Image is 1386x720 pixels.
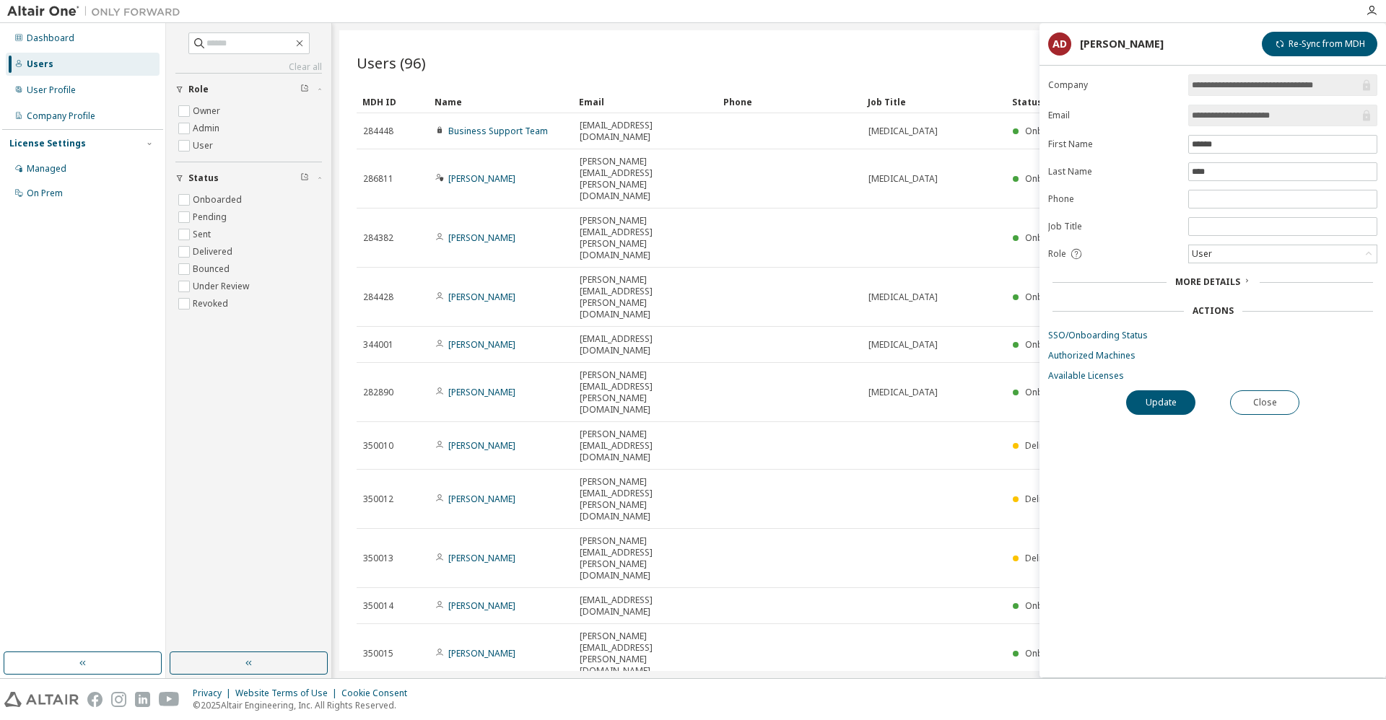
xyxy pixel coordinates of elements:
div: Name [435,90,567,113]
a: [PERSON_NAME] [448,232,515,244]
div: Phone [723,90,856,113]
div: Privacy [193,688,235,699]
span: [PERSON_NAME][EMAIL_ADDRESS][PERSON_NAME][DOMAIN_NAME] [580,215,711,261]
a: [PERSON_NAME] [448,493,515,505]
button: Re-Sync from MDH [1262,32,1377,56]
div: Dashboard [27,32,74,44]
span: 350010 [363,440,393,452]
button: Update [1126,390,1195,415]
a: [PERSON_NAME] [448,439,515,452]
label: User [193,137,216,154]
span: [PERSON_NAME][EMAIL_ADDRESS][PERSON_NAME][DOMAIN_NAME] [580,631,711,677]
span: 286811 [363,173,393,185]
a: [PERSON_NAME] [448,172,515,185]
span: Delivered [1025,439,1065,452]
span: 282890 [363,387,393,398]
div: Actions [1193,305,1234,317]
button: Status [175,162,322,194]
span: Clear filter [300,172,309,184]
span: [EMAIL_ADDRESS][DOMAIN_NAME] [580,120,711,143]
div: Company Profile [27,110,95,122]
span: Delivered [1025,552,1065,564]
a: Authorized Machines [1048,350,1377,361]
span: [EMAIL_ADDRESS][DOMAIN_NAME] [580,333,711,356]
img: linkedin.svg [135,692,150,707]
a: [PERSON_NAME] [448,600,515,612]
label: Sent [193,226,214,243]
span: 344001 [363,339,393,351]
span: Onboarded [1025,647,1074,659]
label: Pending [193,208,230,226]
span: [MEDICAL_DATA] [868,126,938,137]
a: [PERSON_NAME] [448,552,515,564]
label: Admin [193,120,222,137]
span: Onboarded [1025,386,1074,398]
span: Users (96) [357,53,426,73]
button: Close [1230,390,1299,415]
div: Website Terms of Use [235,688,341,699]
span: 350012 [363,493,393,505]
span: Onboarded [1025,232,1074,244]
label: Onboarded [193,191,245,208]
button: Role [175,74,322,105]
div: User [1189,245,1377,263]
span: Onboarded [1025,338,1074,351]
span: More Details [1175,276,1240,288]
span: Role [1048,248,1066,260]
a: [PERSON_NAME] [448,386,515,398]
a: Clear all [175,61,322,73]
div: User Profile [27,84,76,96]
img: instagram.svg [111,692,126,707]
div: AD [1048,32,1071,56]
label: Owner [193,102,223,120]
div: User [1190,246,1214,262]
label: Company [1048,79,1180,91]
a: [PERSON_NAME] [448,338,515,351]
span: Status [188,172,219,184]
span: [EMAIL_ADDRESS][DOMAIN_NAME] [580,594,711,618]
a: [PERSON_NAME] [448,291,515,303]
a: SSO/Onboarding Status [1048,330,1377,341]
span: [PERSON_NAME][EMAIL_ADDRESS][PERSON_NAME][DOMAIN_NAME] [580,369,711,416]
label: Revoked [193,295,231,312]
p: © 2025 Altair Engineering, Inc. All Rights Reserved. [193,699,416,711]
img: Altair One [7,4,188,19]
img: altair_logo.svg [4,692,79,707]
a: Available Licenses [1048,370,1377,382]
span: Onboarded [1025,291,1074,303]
span: Delivered [1025,493,1065,505]
div: Cookie Consent [341,688,416,699]
label: Under Review [193,278,252,295]
span: [MEDICAL_DATA] [868,387,938,398]
div: Status [1012,90,1286,113]
span: Role [188,84,209,95]
img: youtube.svg [159,692,180,707]
label: Email [1048,110,1180,121]
div: [PERSON_NAME] [1080,38,1164,50]
div: MDH ID [362,90,423,113]
span: Onboarded [1025,172,1074,185]
label: First Name [1048,139,1180,150]
span: [MEDICAL_DATA] [868,173,938,185]
a: Business Support Team [448,125,548,137]
span: [MEDICAL_DATA] [868,339,938,351]
span: [PERSON_NAME][EMAIL_ADDRESS][PERSON_NAME][DOMAIN_NAME] [580,156,711,202]
label: Job Title [1048,221,1180,232]
label: Phone [1048,193,1180,205]
span: [PERSON_NAME][EMAIL_ADDRESS][DOMAIN_NAME] [580,429,711,463]
div: Users [27,58,53,70]
div: On Prem [27,188,63,199]
span: 350014 [363,600,393,612]
img: facebook.svg [87,692,103,707]
label: Bounced [193,260,232,278]
span: Clear filter [300,84,309,95]
span: 284428 [363,291,393,303]
span: [MEDICAL_DATA] [868,291,938,303]
div: Managed [27,163,66,175]
a: [PERSON_NAME] [448,647,515,659]
label: Delivered [193,243,235,260]
span: 350015 [363,648,393,659]
span: 284382 [363,232,393,244]
span: [PERSON_NAME][EMAIL_ADDRESS][PERSON_NAME][DOMAIN_NAME] [580,535,711,581]
span: Onboarded [1025,600,1074,612]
